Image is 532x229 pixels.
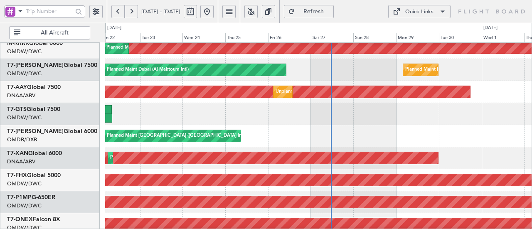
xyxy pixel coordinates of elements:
[7,150,62,156] a: T7-XANGlobal 6000
[7,106,60,112] a: T7-GTSGlobal 7500
[7,84,27,90] span: T7-AAY
[9,26,90,39] button: All Aircraft
[482,33,525,43] div: Wed 1
[7,128,64,134] span: T7-[PERSON_NAME]
[106,42,188,54] div: Planned Maint Dubai (Al Maktoum Intl)
[7,40,29,46] span: M-RRRR
[7,158,35,165] a: DNAA/ABV
[284,5,334,18] button: Refresh
[141,8,180,15] span: [DATE] - [DATE]
[182,33,225,43] div: Wed 24
[7,62,97,68] a: T7-[PERSON_NAME]Global 7500
[311,33,354,43] div: Sat 27
[7,172,61,178] a: T7-FHXGlobal 5000
[7,202,42,209] a: OMDW/DWC
[97,33,140,43] div: Mon 22
[107,25,121,32] div: [DATE]
[7,62,64,68] span: T7-[PERSON_NAME]
[225,33,268,43] div: Thu 25
[110,152,192,164] div: Planned Maint Dubai (Al Maktoum Intl)
[7,70,42,77] a: OMDW/DWC
[7,217,60,222] a: T7-ONEXFalcon 8X
[7,180,42,187] a: OMDW/DWC
[7,172,27,178] span: T7-FHX
[268,33,311,43] div: Fri 26
[7,114,42,121] a: OMDW/DWC
[396,33,439,43] div: Mon 29
[276,86,399,98] div: Unplanned Maint [GEOGRAPHIC_DATA] (Al Maktoum Intl)
[7,128,97,134] a: T7-[PERSON_NAME]Global 6000
[7,92,35,99] a: DNAA/ABV
[297,9,331,15] span: Refresh
[405,8,433,16] div: Quick Links
[405,64,487,76] div: Planned Maint Dubai (Al Maktoum Intl)
[7,195,32,200] span: T7-P1MP
[7,106,27,112] span: T7-GTS
[353,33,396,43] div: Sun 28
[7,136,37,143] a: OMDB/DXB
[483,25,498,32] div: [DATE]
[7,40,63,46] a: M-RRRRGlobal 6000
[7,217,33,222] span: T7-ONEX
[107,64,189,76] div: Planned Maint Dubai (Al Maktoum Intl)
[439,33,482,43] div: Tue 30
[22,30,87,36] span: All Aircraft
[140,33,183,43] div: Tue 23
[388,5,451,18] button: Quick Links
[26,5,73,17] input: Trip Number
[7,195,55,200] a: T7-P1MPG-650ER
[7,84,61,90] a: T7-AAYGlobal 7500
[7,48,42,55] a: OMDW/DWC
[7,150,28,156] span: T7-XAN
[107,130,246,142] div: Planned Maint [GEOGRAPHIC_DATA] ([GEOGRAPHIC_DATA] Intl)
